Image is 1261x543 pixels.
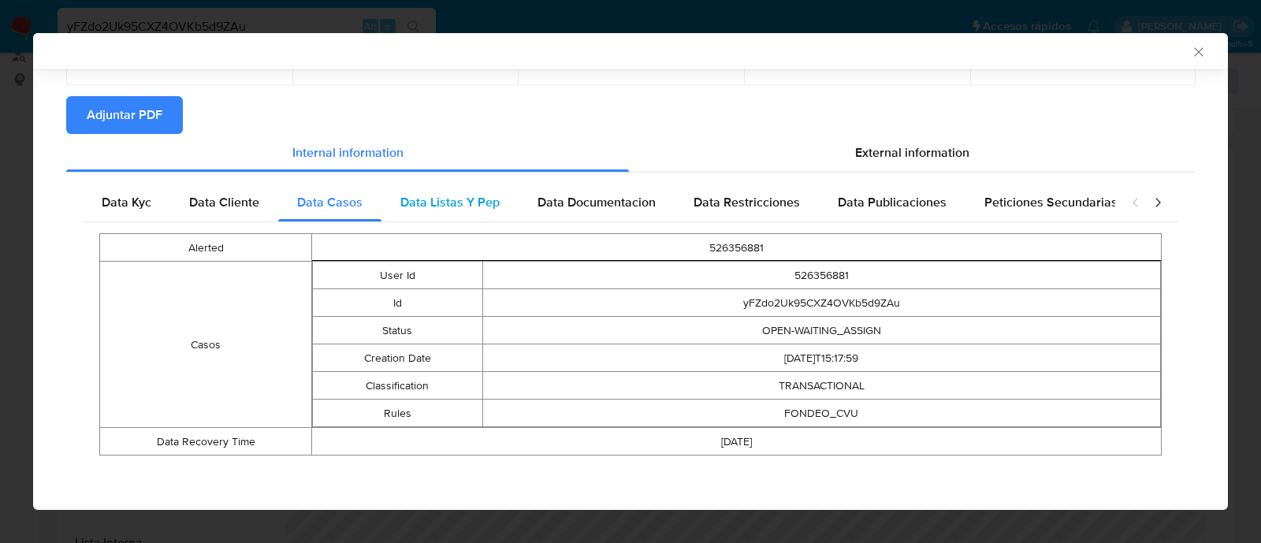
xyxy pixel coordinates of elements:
[66,134,1195,172] div: Detailed info
[400,193,500,211] span: Data Listas Y Pep
[102,193,151,211] span: Data Kyc
[312,428,1162,456] td: [DATE]
[313,262,482,289] td: User Id
[312,234,1162,262] td: 526356881
[838,193,947,211] span: Data Publicaciones
[482,317,1161,344] td: OPEN-WAITING_ASSIGN
[297,193,363,211] span: Data Casos
[100,428,312,456] td: Data Recovery Time
[482,372,1161,400] td: TRANSACTIONAL
[1191,44,1205,58] button: Cerrar ventana
[482,262,1161,289] td: 526356881
[538,193,656,211] span: Data Documentacion
[855,143,969,162] span: External information
[313,372,482,400] td: Classification
[87,98,162,132] span: Adjuntar PDF
[313,317,482,344] td: Status
[482,344,1161,372] td: [DATE]T15:17:59
[984,193,1118,211] span: Peticiones Secundarias
[292,143,404,162] span: Internal information
[313,344,482,372] td: Creation Date
[83,184,1115,221] div: Detailed internal info
[482,400,1161,427] td: FONDEO_CVU
[100,234,312,262] td: Alerted
[694,193,800,211] span: Data Restricciones
[313,400,482,427] td: Rules
[33,33,1228,510] div: closure-recommendation-modal
[100,262,312,428] td: Casos
[189,193,259,211] span: Data Cliente
[482,289,1161,317] td: yFZdo2Uk95CXZ4OVKb5d9ZAu
[313,289,482,317] td: Id
[66,96,183,134] button: Adjuntar PDF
